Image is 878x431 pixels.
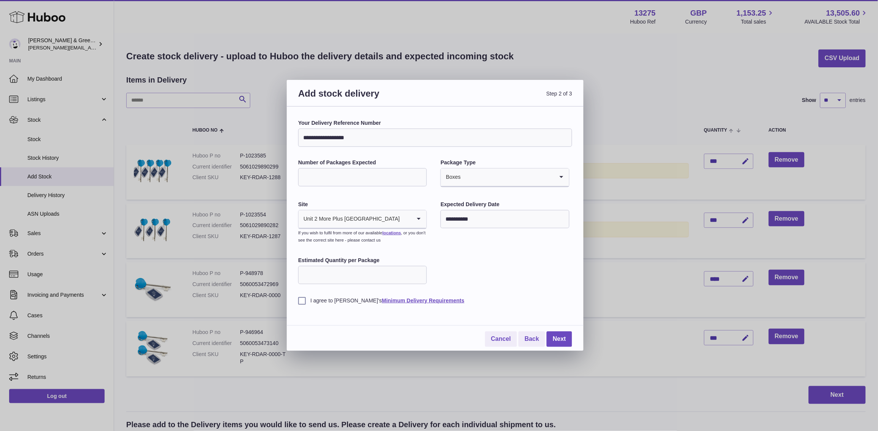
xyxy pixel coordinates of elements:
a: Next [547,331,572,347]
label: Estimated Quantity per Package [298,257,427,264]
input: Search for option [400,210,411,228]
a: Minimum Delivery Requirements [382,297,464,304]
h3: Add stock delivery [298,87,435,108]
a: Back [519,331,545,347]
div: Search for option [441,169,569,187]
label: Expected Delivery Date [441,201,569,208]
label: Number of Packages Expected [298,159,427,166]
a: Cancel [485,331,517,347]
div: Search for option [299,210,426,229]
input: Search for option [461,169,554,186]
label: Site [298,201,427,208]
span: Unit 2 More Plus [GEOGRAPHIC_DATA] [299,210,400,228]
label: Your Delivery Reference Number [298,119,572,127]
label: I agree to [PERSON_NAME]'s [298,297,572,304]
a: locations [382,231,401,235]
span: Step 2 of 3 [435,87,572,108]
small: If you wish to fulfil from more of our available , or you don’t see the correct site here - pleas... [298,231,426,242]
span: Boxes [441,169,461,186]
label: Package Type [441,159,569,166]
